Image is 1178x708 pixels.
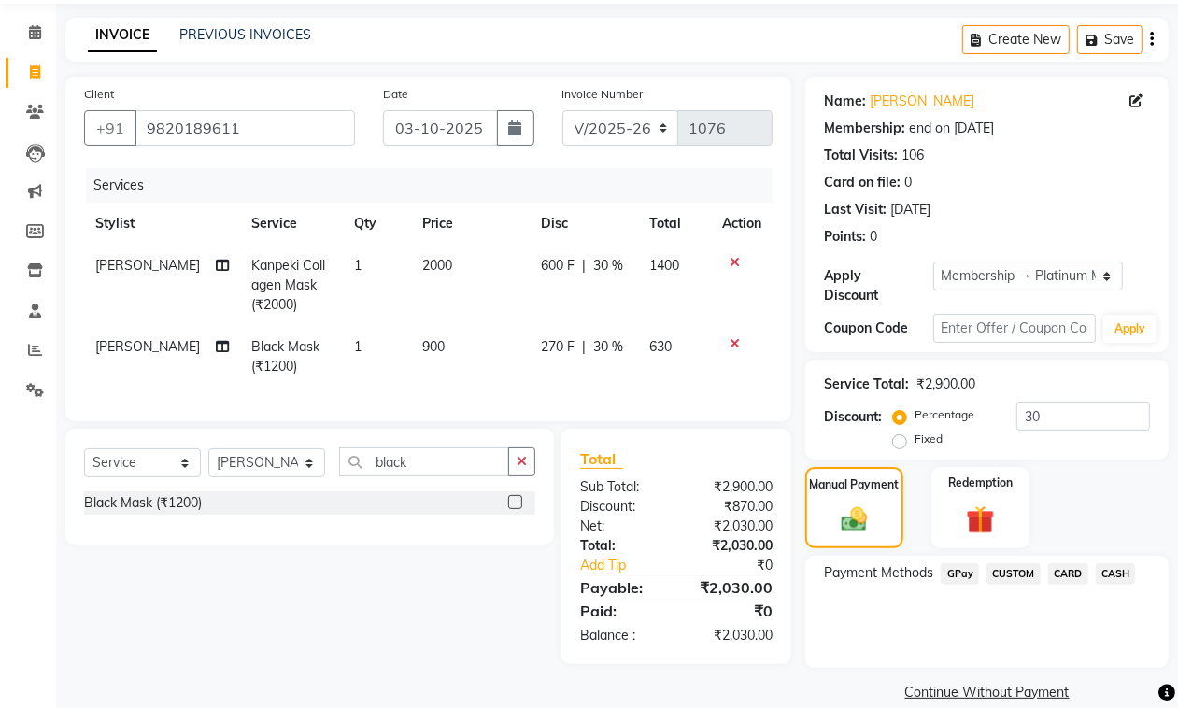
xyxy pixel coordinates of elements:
button: +91 [84,110,136,146]
div: Sub Total: [566,477,676,497]
span: Kanpeki Collagen Mask (₹2000) [251,257,325,313]
th: Service [240,203,343,245]
span: 270 F [541,337,575,357]
div: Last Visit: [824,200,887,219]
th: Total [638,203,711,245]
a: PREVIOUS INVOICES [179,26,311,43]
div: ₹2,030.00 [676,517,787,536]
span: CARD [1048,563,1088,585]
div: Discount: [824,407,882,427]
div: ₹2,900.00 [676,477,787,497]
div: ₹2,900.00 [916,375,975,394]
img: _gift.svg [958,503,1002,537]
span: 1 [354,257,362,274]
label: Date [383,86,408,103]
input: Search by Name/Mobile/Email/Code [135,110,355,146]
div: Card on file: [824,173,901,192]
div: Apply Discount [824,266,932,305]
label: Fixed [915,431,943,447]
span: | [582,337,586,357]
div: ₹2,030.00 [676,626,787,645]
div: Total Visits: [824,146,898,165]
label: Manual Payment [810,476,900,493]
a: Add Tip [566,556,695,575]
div: Total: [566,536,676,556]
a: INVOICE [88,19,157,52]
span: 600 F [541,256,575,276]
input: Enter Offer / Coupon Code [933,314,1096,343]
div: Service Total: [824,375,909,394]
label: Redemption [948,474,1013,491]
div: Coupon Code [824,319,932,338]
div: Paid: [566,600,676,622]
span: 30 % [593,337,623,357]
span: Payment Methods [824,563,933,583]
div: Net: [566,517,676,536]
span: 30 % [593,256,623,276]
div: Black Mask (₹1200) [84,493,202,513]
img: _cash.svg [833,504,875,534]
th: Action [711,203,773,245]
div: 106 [901,146,924,165]
div: ₹0 [695,556,787,575]
span: 900 [423,338,446,355]
div: Points: [824,227,866,247]
div: ₹870.00 [676,497,787,517]
span: 1 [354,338,362,355]
th: Price [412,203,530,245]
label: Client [84,86,114,103]
th: Qty [343,203,411,245]
div: 0 [904,173,912,192]
div: Payable: [566,576,676,599]
div: Balance : [566,626,676,645]
span: Total [580,449,623,469]
div: ₹0 [676,600,787,622]
th: Stylist [84,203,240,245]
button: Create New [962,25,1070,54]
div: Discount: [566,497,676,517]
span: CASH [1096,563,1136,585]
div: Name: [824,92,866,111]
div: ₹2,030.00 [676,536,787,556]
div: end on [DATE] [909,119,994,138]
div: ₹2,030.00 [676,576,787,599]
div: [DATE] [890,200,930,219]
span: 630 [649,338,672,355]
span: | [582,256,586,276]
button: Save [1077,25,1143,54]
span: GPay [941,563,979,585]
label: Invoice Number [562,86,644,103]
a: Continue Without Payment [809,683,1165,702]
span: [PERSON_NAME] [95,338,200,355]
div: 0 [870,227,877,247]
span: Black Mask (₹1200) [251,338,319,375]
input: Search or Scan [339,447,509,476]
div: Services [86,168,787,203]
div: Membership: [824,119,905,138]
th: Disc [530,203,638,245]
span: CUSTOM [986,563,1041,585]
label: Percentage [915,406,974,423]
a: [PERSON_NAME] [870,92,974,111]
button: Apply [1103,315,1157,343]
span: [PERSON_NAME] [95,257,200,274]
span: 1400 [649,257,679,274]
span: 2000 [423,257,453,274]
